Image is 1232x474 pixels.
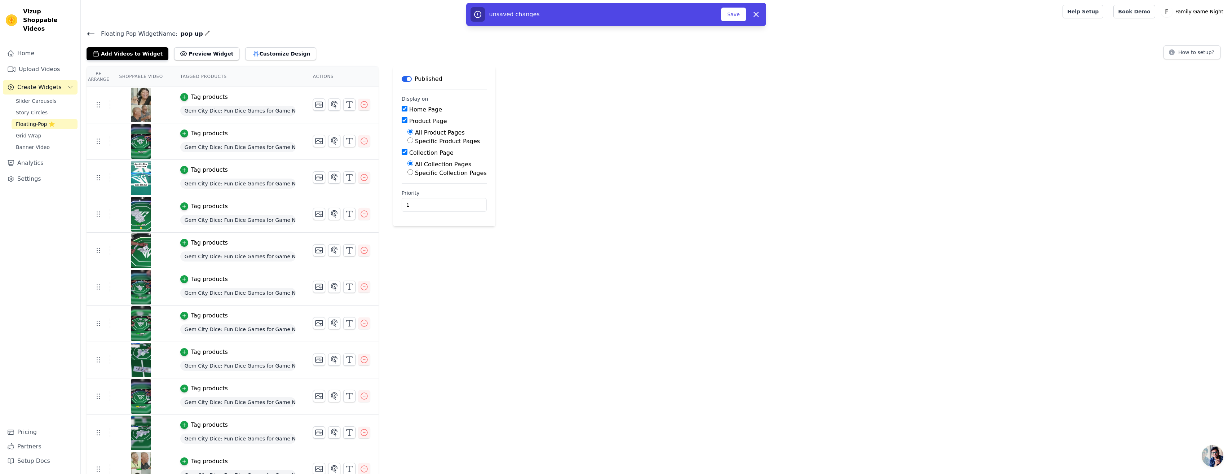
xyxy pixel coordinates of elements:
button: How to setup? [1163,45,1220,59]
button: Change Thumbnail [313,390,325,402]
img: vizup-images-5564.jpg [131,161,151,195]
div: Tag products [191,311,228,320]
button: Customize Design [245,47,316,60]
img: vizup-images-76ef.jpg [131,88,151,122]
img: vizup-images-1955.jpg [131,379,151,414]
div: Tag products [191,384,228,393]
button: Add Videos to Widget [87,47,168,60]
button: Change Thumbnail [313,171,325,184]
label: Priority [402,189,487,197]
div: Tag products [191,129,228,138]
button: Change Thumbnail [313,98,325,111]
p: Published [415,75,442,83]
button: Change Thumbnail [313,426,325,439]
div: Tag products [191,421,228,429]
button: Tag products [180,457,228,466]
img: vizup-images-0916.jpg [131,233,151,268]
th: Actions [304,66,379,87]
span: Story Circles [16,109,48,116]
span: Create Widgets [17,83,62,92]
button: Change Thumbnail [313,354,325,366]
div: Tag products [191,202,228,211]
button: Tag products [180,275,228,284]
a: Grid Wrap [12,131,78,141]
label: All Collection Pages [415,161,471,168]
img: vizup-images-31c4.jpg [131,416,151,450]
button: Tag products [180,311,228,320]
button: Preview Widget [174,47,239,60]
span: Gem City Dice: Fun Dice Games for Game Night [180,434,296,444]
span: unsaved changes [489,11,540,18]
th: Tagged Products [172,66,304,87]
button: Create Widgets [3,80,78,95]
button: Change Thumbnail [313,244,325,256]
a: Slider Carousels [12,96,78,106]
div: Edit Name [204,29,210,39]
div: Tag products [191,457,228,466]
span: Floating-Pop ⭐ [16,120,55,128]
button: Change Thumbnail [313,208,325,220]
label: Collection Page [409,149,454,156]
a: How to setup? [1163,51,1220,57]
label: Home Page [409,106,442,113]
div: Tag products [191,238,228,247]
button: Tag products [180,166,228,174]
th: Re Arrange [87,66,110,87]
div: Tag products [191,93,228,101]
button: Tag products [180,93,228,101]
button: Change Thumbnail [313,281,325,293]
button: Tag products [180,238,228,247]
span: Slider Carousels [16,97,57,105]
legend: Display on [402,95,428,102]
a: Analytics [3,156,78,170]
img: vizup-images-e2c1.jpg [131,270,151,304]
div: Tag products [191,166,228,174]
a: Floating-Pop ⭐ [12,119,78,129]
a: Pricing [3,425,78,439]
a: Home [3,46,78,61]
label: All Product Pages [415,129,465,136]
span: Banner Video [16,144,50,151]
span: Gem City Dice: Fun Dice Games for Game Night [180,288,296,298]
span: pop up [177,30,203,38]
span: Gem City Dice: Fun Dice Games for Game Night [180,397,296,407]
img: vizup-images-904a.jpg [131,197,151,232]
button: Tag products [180,202,228,211]
button: Change Thumbnail [313,135,325,147]
span: Gem City Dice: Fun Dice Games for Game Night [180,324,296,334]
div: Open chat [1202,445,1223,467]
button: Tag products [180,129,228,138]
span: Gem City Dice: Fun Dice Games for Game Night [180,251,296,262]
span: Grid Wrap [16,132,41,139]
a: Banner Video [12,142,78,152]
button: Tag products [180,421,228,429]
button: Tag products [180,348,228,356]
a: Upload Videos [3,62,78,76]
a: Setup Docs [3,454,78,468]
a: Settings [3,172,78,186]
span: Gem City Dice: Fun Dice Games for Game Night [180,179,296,189]
span: Gem City Dice: Fun Dice Games for Game Night [180,361,296,371]
img: vizup-images-6323.jpg [131,306,151,341]
button: Save [721,8,746,21]
span: Gem City Dice: Fun Dice Games for Game Night [180,215,296,225]
label: Product Page [409,118,447,124]
button: Tag products [180,384,228,393]
button: Change Thumbnail [313,317,325,329]
div: Tag products [191,275,228,284]
label: Specific Collection Pages [415,170,487,176]
a: Story Circles [12,107,78,118]
img: vizup-images-8042.jpg [131,124,151,159]
span: Gem City Dice: Fun Dice Games for Game Night [180,106,296,116]
a: Partners [3,439,78,454]
img: vizup-images-f916.jpg [131,343,151,377]
label: Specific Product Pages [415,138,480,145]
span: Gem City Dice: Fun Dice Games for Game Night [180,142,296,152]
th: Shoppable Video [110,66,171,87]
span: Floating Pop Widget Name: [95,30,177,38]
div: Tag products [191,348,228,356]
